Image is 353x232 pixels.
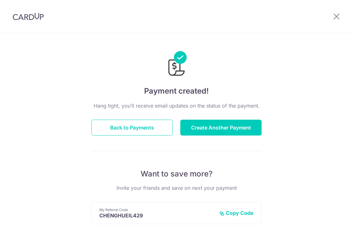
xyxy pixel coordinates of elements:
h4: Payment created! [91,85,262,97]
p: CHENGHUEIL429 [99,212,214,219]
button: Back to Payments [91,120,173,136]
p: My Referral Code [99,207,214,212]
p: Invite your friends and save on next your payment [91,184,262,192]
button: Create Another Payment [180,120,262,136]
img: CardUp [13,13,44,20]
p: Want to save more? [91,169,262,179]
button: Copy Code [219,210,254,216]
img: Payments [166,51,187,78]
p: Hang tight, you’ll receive email updates on the status of the payment. [91,102,262,109]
